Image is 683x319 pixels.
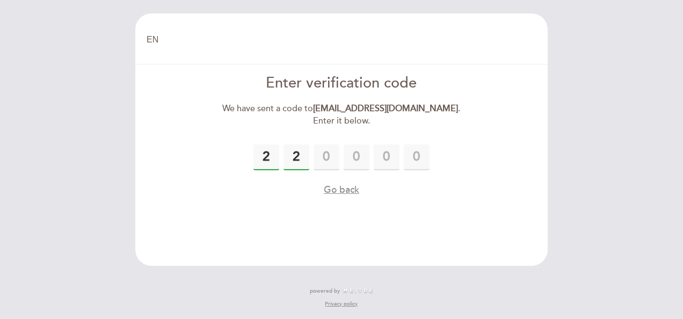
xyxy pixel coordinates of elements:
[404,144,430,170] input: 0
[374,144,399,170] input: 0
[314,144,339,170] input: 0
[219,103,465,127] div: We have sent a code to . Enter it below.
[344,144,369,170] input: 0
[325,300,358,308] a: Privacy policy
[310,287,373,295] a: powered by
[343,288,373,294] img: MEITRE
[219,73,465,94] div: Enter verification code
[324,183,359,197] button: Go back
[284,144,309,170] input: 0
[253,144,279,170] input: 0
[313,103,458,114] strong: [EMAIL_ADDRESS][DOMAIN_NAME]
[310,287,340,295] span: powered by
